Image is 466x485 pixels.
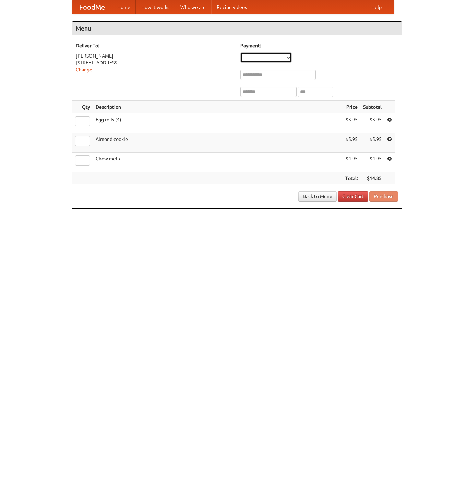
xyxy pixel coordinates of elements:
td: Egg rolls (4) [93,113,343,133]
td: $3.95 [360,113,384,133]
th: Subtotal [360,101,384,113]
th: Description [93,101,343,113]
a: Recipe videos [211,0,252,14]
div: [PERSON_NAME] [76,52,234,59]
button: Purchase [369,191,398,202]
a: How it works [136,0,175,14]
a: FoodMe [72,0,112,14]
a: Who we are [175,0,211,14]
th: $14.85 [360,172,384,185]
td: Almond cookie [93,133,343,153]
a: Help [366,0,387,14]
td: $4.95 [343,153,360,172]
th: Total: [343,172,360,185]
div: [STREET_ADDRESS] [76,59,234,66]
h4: Menu [72,22,402,35]
h5: Deliver To: [76,42,234,49]
a: Home [112,0,136,14]
td: $3.95 [343,113,360,133]
th: Qty [72,101,93,113]
td: $5.95 [360,133,384,153]
th: Price [343,101,360,113]
td: Chow mein [93,153,343,172]
td: $5.95 [343,133,360,153]
td: $4.95 [360,153,384,172]
a: Change [76,67,92,72]
a: Clear Cart [338,191,368,202]
h5: Payment: [240,42,398,49]
a: Back to Menu [298,191,337,202]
